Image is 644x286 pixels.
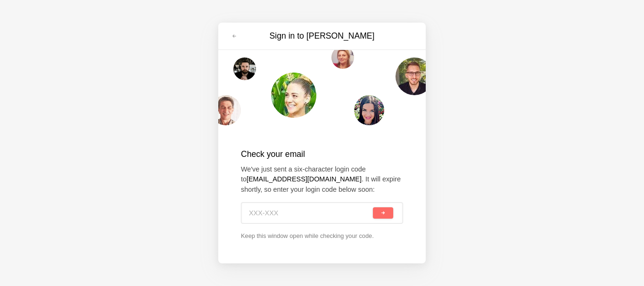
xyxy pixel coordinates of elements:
[241,164,403,195] p: We've just sent a six-character login code to . It will expire shortly, so enter your login code ...
[247,175,362,183] strong: [EMAIL_ADDRESS][DOMAIN_NAME]
[243,30,401,42] h3: Sign in to [PERSON_NAME]
[241,231,403,240] p: Keep this window open while checking your code.
[249,203,371,223] input: XXX-XXX
[241,148,403,160] h2: Check your email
